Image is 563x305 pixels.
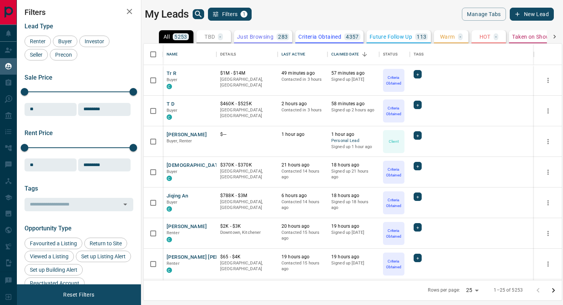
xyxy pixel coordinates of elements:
[25,36,51,47] div: Renter
[220,230,274,236] p: Downtown, Kitchener
[510,8,554,21] button: New Lead
[167,162,238,169] button: [DEMOGRAPHIC_DATA] OIHof
[494,287,523,294] p: 1–25 of 5253
[331,260,375,266] p: Signed up [DATE]
[220,131,274,138] p: $---
[219,34,221,39] p: -
[220,199,274,211] p: [GEOGRAPHIC_DATA], [GEOGRAPHIC_DATA]
[25,251,74,262] div: Viewed a Listing
[410,44,534,65] div: Tags
[331,70,375,77] p: 57 minutes ago
[331,230,375,236] p: Signed up [DATE]
[428,287,460,294] p: Rows per page:
[384,228,404,239] p: Criteria Obtained
[220,254,274,260] p: $65 - $4K
[542,105,554,117] button: more
[383,44,398,65] div: Status
[331,199,375,211] p: Signed up 18 hours ago
[463,285,481,296] div: 25
[79,253,128,259] span: Set up Listing Alert
[25,74,52,81] span: Sale Price
[208,8,252,21] button: Filters1
[167,108,178,113] span: Buyer
[52,52,75,58] span: Precon
[542,166,554,178] button: more
[27,280,82,286] span: Reactivated Account
[167,237,172,242] div: condos.ca
[331,44,359,65] div: Claimed Date
[414,254,422,262] div: +
[281,107,324,113] p: Contacted in 3 hours
[414,192,422,201] div: +
[416,70,419,78] span: +
[167,70,177,77] button: Tr R
[167,267,172,273] div: condos.ca
[384,75,404,86] p: Criteria Obtained
[79,36,110,47] div: Investor
[167,131,207,139] button: [PERSON_NAME]
[167,230,180,235] span: Renter
[25,238,82,249] div: Favourited a Listing
[416,132,419,139] span: +
[164,34,170,39] p: All
[167,200,178,205] span: Buyer
[167,84,172,89] div: condos.ca
[331,138,375,144] span: Personal Lead
[331,168,375,180] p: Signed up 21 hours ago
[87,240,124,246] span: Return to Site
[167,114,172,120] div: condos.ca
[495,34,497,39] p: -
[120,199,131,210] button: Open
[167,206,172,212] div: condos.ca
[167,261,180,266] span: Renter
[281,162,324,168] p: 21 hours ago
[216,44,278,65] div: Details
[331,144,375,150] p: Signed up 1 hour ago
[331,107,375,113] p: Signed up 2 hours ago
[163,44,216,65] div: Name
[25,264,83,276] div: Set up Building Alert
[281,77,324,83] p: Contacted in 3 hours
[281,168,324,180] p: Contacted 14 hours ago
[220,77,274,88] p: [GEOGRAPHIC_DATA], [GEOGRAPHIC_DATA]
[167,44,178,65] div: Name
[281,230,324,241] p: Contacted 15 hours ago
[281,192,324,199] p: 6 hours ago
[56,38,75,44] span: Buyer
[417,34,426,39] p: 113
[416,162,419,170] span: +
[281,70,324,77] p: 49 minutes ago
[167,192,188,200] button: Jiqing An
[331,254,375,260] p: 19 hours ago
[416,101,419,109] span: +
[76,251,131,262] div: Set up Listing Alert
[331,131,375,138] p: 1 hour ago
[327,44,379,65] div: Claimed Date
[174,34,187,39] p: 5253
[220,260,274,272] p: [GEOGRAPHIC_DATA], [GEOGRAPHIC_DATA]
[389,139,399,144] p: Client
[167,223,207,230] button: [PERSON_NAME]
[542,258,554,270] button: more
[58,288,99,301] button: Reset Filters
[346,34,359,39] p: 4357
[278,34,288,39] p: 283
[546,283,561,298] button: Go to next page
[416,193,419,201] span: +
[480,34,491,39] p: HOT
[281,199,324,211] p: Contacted 14 hours ago
[25,225,72,232] span: Opportunity Type
[27,38,48,44] span: Renter
[298,34,341,39] p: Criteria Obtained
[205,34,215,39] p: TBD
[167,101,175,108] button: T D
[384,166,404,178] p: Criteria Obtained
[331,192,375,199] p: 18 hours ago
[359,49,370,60] button: Sort
[414,70,422,78] div: +
[370,34,412,39] p: Future Follow Up
[241,11,247,17] span: 1
[82,38,107,44] span: Investor
[167,169,178,174] span: Buyer
[542,75,554,86] button: more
